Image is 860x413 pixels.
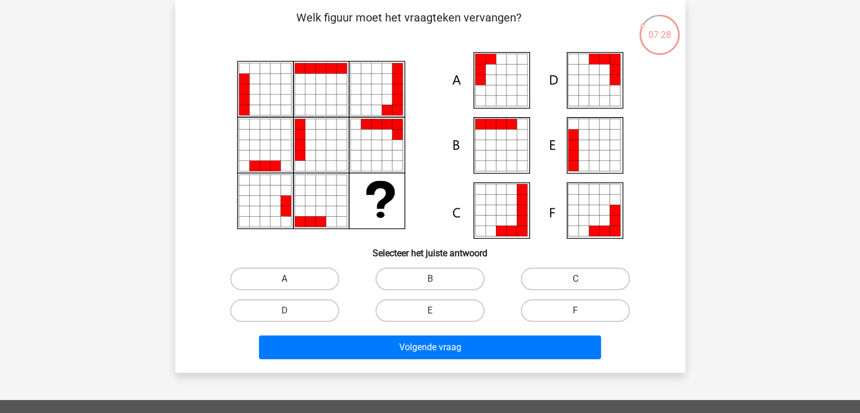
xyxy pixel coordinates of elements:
[375,299,485,322] label: E
[230,268,339,290] label: A
[193,239,667,259] h6: Selecteer het juiste antwoord
[375,268,485,290] label: B
[259,335,601,359] button: Volgende vraag
[193,9,625,43] p: Welk figuur moet het vraagteken vervangen?
[521,299,630,322] label: F
[638,14,681,42] div: 07:28
[521,268,630,290] label: C
[230,299,339,322] label: D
